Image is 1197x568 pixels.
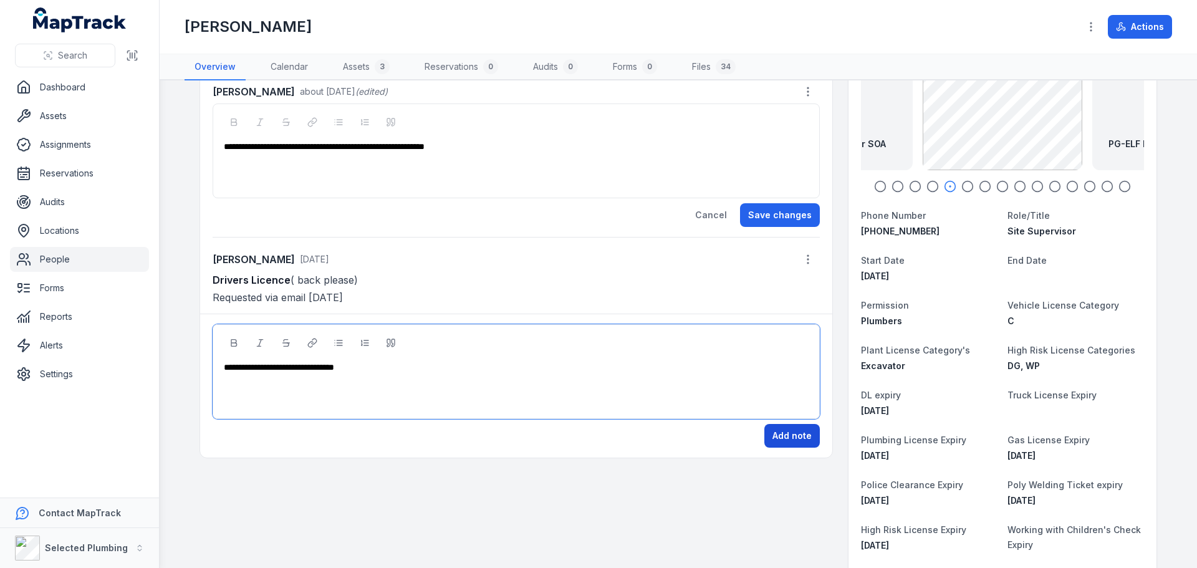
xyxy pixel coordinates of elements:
[39,508,121,518] strong: Contact MapTrack
[58,49,87,62] span: Search
[861,540,889,551] time: 5/5/2026, 12:00:00 AM
[861,405,889,416] span: [DATE]
[415,54,508,80] a: Reservations0
[861,495,889,506] span: [DATE]
[861,315,902,326] span: Plumbers
[861,255,905,266] span: Start Date
[1007,390,1097,400] span: Truck License Expiry
[10,247,149,272] a: People
[276,332,297,354] button: Strikethrough
[261,54,318,80] a: Calendar
[15,44,115,67] button: Search
[10,333,149,358] a: Alerts
[10,218,149,243] a: Locations
[375,59,390,74] div: 3
[1007,226,1076,236] span: Site Supervisor
[1007,360,1040,371] span: DG, WP
[10,276,149,301] a: Forms
[642,59,657,74] div: 0
[861,405,889,416] time: 10/24/2028, 12:00:00 AM
[1007,435,1090,445] span: Gas License Expiry
[354,332,375,354] button: Ordered List
[1108,15,1172,39] button: Actions
[10,304,149,329] a: Reports
[302,332,323,354] button: Link
[10,75,149,100] a: Dashboard
[185,17,312,37] h1: [PERSON_NAME]
[1007,255,1047,266] span: End Date
[780,138,886,150] strong: PG- Civil Excavator SOA
[1007,479,1123,490] span: Poly Welding Ticket expiry
[861,450,889,461] span: [DATE]
[687,203,735,227] button: Cancel
[861,495,889,506] time: 2/26/2026, 12:00:00 AM
[682,54,746,80] a: Files34
[328,332,349,354] button: Bulleted List
[1007,210,1050,221] span: Role/Title
[861,435,966,445] span: Plumbing License Expiry
[223,332,244,354] button: Bold
[300,254,329,264] span: [DATE]
[861,540,889,551] span: [DATE]
[1007,345,1135,355] span: High Risk License Categories
[861,271,889,281] time: 3/19/2020, 12:00:00 AM
[300,86,355,97] span: about [DATE]
[10,362,149,387] a: Settings
[1007,315,1014,326] span: C
[249,332,271,354] button: Italic
[740,203,820,227] button: Save changes
[861,450,889,461] time: 2/21/2028, 12:00:00 AM
[45,542,128,553] strong: Selected Plumbing
[861,271,889,281] span: [DATE]
[355,86,388,97] span: (edited)
[213,84,295,99] strong: [PERSON_NAME]
[1007,450,1036,461] span: [DATE]
[10,103,149,128] a: Assets
[861,345,970,355] span: Plant License Category's
[603,54,667,80] a: Forms0
[1007,495,1036,506] time: 8/13/2026, 12:00:00 AM
[213,252,295,267] strong: [PERSON_NAME]
[1007,495,1036,506] span: [DATE]
[380,332,401,354] button: Blockquote
[10,190,149,214] a: Audits
[483,59,498,74] div: 0
[861,300,909,310] span: Permission
[861,479,963,490] span: Police Clearance Expiry
[10,132,149,157] a: Assignments
[716,59,736,74] div: 34
[213,271,820,306] p: ( back please) Requested via email [DATE]
[780,150,886,160] span: 121.6 KB
[300,86,355,97] time: 7/14/2025, 11:02:23 AM
[523,54,588,80] a: Audits0
[1007,300,1119,310] span: Vehicle License Category
[563,59,578,74] div: 0
[861,226,940,236] span: [PHONE_NUMBER]
[861,360,905,371] span: Excavator
[764,424,820,448] button: Add note
[300,254,329,264] time: 8/21/2025, 12:41:07 PM
[333,54,400,80] a: Assets3
[861,524,966,535] span: High Risk License Expiry
[185,54,246,80] a: Overview
[10,161,149,186] a: Reservations
[33,7,127,32] a: MapTrack
[861,390,901,400] span: DL expiry
[213,274,291,286] strong: Drivers Licence
[861,210,926,221] span: Phone Number
[1007,450,1036,461] time: 2/24/2025, 12:00:00 AM
[1007,524,1141,550] span: Working with Children's Check Expiry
